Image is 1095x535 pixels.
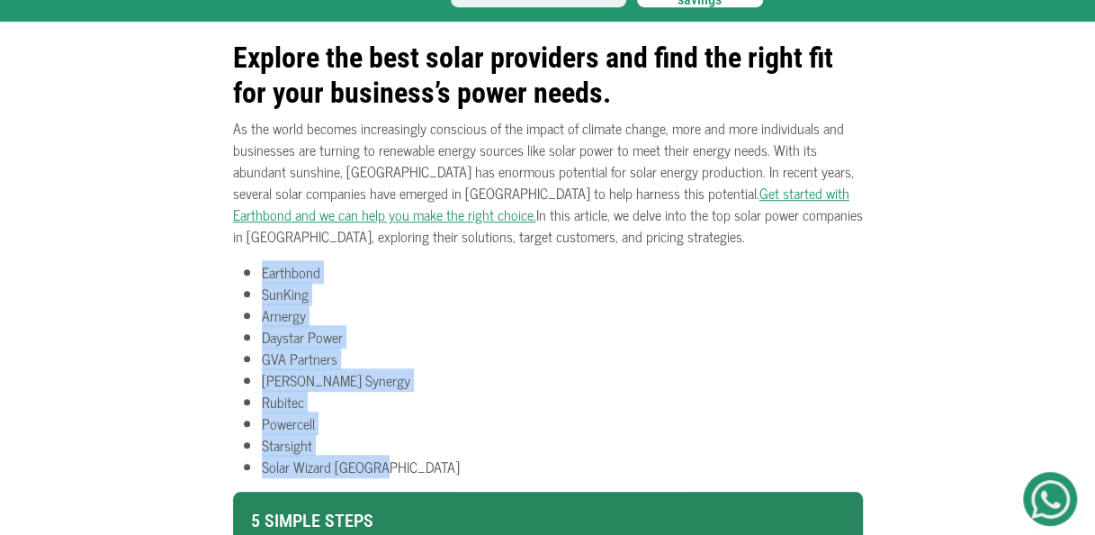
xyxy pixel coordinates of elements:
h5: 5 SIMPLE STEPS [251,510,845,531]
li: SunKing [262,283,863,304]
li: GVA Partners [262,348,863,369]
li: Earthbond [262,261,863,283]
a: Get started with Earthbond and we can help you make the right choice. [233,181,849,226]
img: Get Started On Earthbond Via Whatsapp [1031,480,1070,519]
li: Starsight [262,434,863,456]
li: Solar Wizard [GEOGRAPHIC_DATA] [262,456,863,477]
li: Arnergy [262,304,863,326]
b: Explore the best solar providers and find the right fit for your business’s power needs. [233,41,833,109]
li: Daystar Power [262,326,863,348]
li: [PERSON_NAME] Synergy [262,369,863,391]
li: Powercell [262,413,863,434]
li: Rubitec [262,391,863,413]
p: As the world becomes increasingly conscious of the impact of climate change, more and more indivi... [233,117,863,247]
